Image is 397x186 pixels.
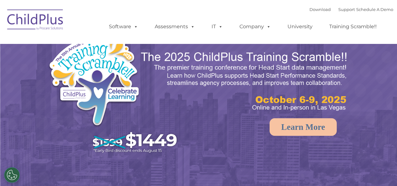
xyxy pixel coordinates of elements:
a: Software [103,20,144,33]
a: Schedule A Demo [356,7,393,12]
a: University [281,20,319,33]
a: Download [309,7,331,12]
a: Company [233,20,277,33]
a: Learn More [270,118,337,136]
a: IT [205,20,229,33]
button: Cookies Settings [4,167,20,183]
a: Assessments [148,20,201,33]
img: ChildPlus by Procare Solutions [4,5,67,36]
a: Training Scramble!! [323,20,383,33]
font: | [309,7,393,12]
a: Support [338,7,355,12]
